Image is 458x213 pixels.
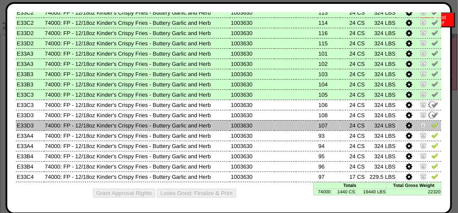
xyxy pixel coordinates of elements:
img: Verify Pick [431,163,438,169]
img: Un-Verify Pick [431,50,438,56]
td: 1003630 [230,38,274,48]
td: 74000: FP - 12/18oz Kinder's Crispy Fries - Buttery Garlic and Herb [44,110,230,120]
td: 24 CS [340,69,366,79]
td: 24 CS [340,18,366,28]
td: 24 CS [340,120,366,130]
img: Zero Item and Verify [420,163,427,169]
td: 1003630 [230,69,274,79]
td: 1003630 [230,130,274,141]
img: Zero Item and Verify [420,50,427,56]
td: 74000: FP - 12/18oz Kinder's Crispy Fries - Buttery Garlic and Herb [44,79,230,89]
img: Un-Verify Pick [431,70,438,77]
td: E33D2 [16,28,44,38]
td: E33A3 [16,48,44,59]
td: 324 LBS [366,18,397,28]
img: spinner-alpha-0.gif [428,100,437,109]
button: Grant Approval Rights [93,189,155,198]
td: 1003630 [230,110,274,120]
td: E33D3 [16,120,44,130]
td: 74000: FP - 12/18oz Kinder's Crispy Fries - Buttery Garlic and Herb [44,38,230,48]
td: 96 [318,161,340,172]
img: Un-Verify Pick [431,91,438,98]
td: 94 [318,141,340,151]
td: 1003630 [230,100,274,110]
img: Zero Item and Verify [420,19,427,26]
td: 74000: FP - 12/18oz Kinder's Crispy Fries - Buttery Garlic and Herb [44,28,230,38]
td: E33D2 [16,38,44,48]
img: Un-Verify Pick [431,60,438,67]
td: 106 [318,100,340,110]
td: 74000: FP - 12/18oz Kinder's Crispy Fries - Buttery Garlic and Herb [44,120,230,130]
td: 115 [318,38,340,48]
td: 107 [318,120,340,130]
td: 24 CS [340,28,366,38]
td: 1003630 [230,7,274,18]
td: 74000: FP - 12/18oz Kinder's Crispy Fries - Buttery Garlic and Herb [44,130,230,141]
img: Zero Item and Verify [420,101,427,108]
td: 24 CS [340,141,366,151]
td: E33A4 [16,130,44,141]
td: E33C2 [16,18,44,28]
img: Zero Item and Verify [420,142,427,149]
td: 74000: FP - 12/18oz Kinder's Crispy Fries - Buttery Garlic and Herb [44,161,230,172]
td: 324 LBS [366,59,397,69]
td: 74000: FP - 12/18oz Kinder's Crispy Fries - Buttery Garlic and Herb [44,141,230,151]
td: 113 [318,7,340,18]
img: Verify Pick [431,142,438,149]
img: Un-Verify Pick [431,39,438,46]
td: E33B4 [16,161,44,172]
img: Verify Pick [431,173,438,180]
td: 74000 [313,189,331,195]
img: Zero Item and Verify [420,152,427,159]
td: 105 [318,89,340,100]
img: Zero Item and Verify [420,132,427,139]
td: 324 LBS [366,100,397,110]
td: 74000: FP - 12/18oz Kinder's Crispy Fries - Buttery Garlic and Herb [44,100,230,110]
td: 19440 LBS [356,189,387,195]
img: Verify Pick [431,132,438,139]
td: 1003630 [230,89,274,100]
td: 324 LBS [366,130,397,141]
td: 24 CS [340,89,366,100]
td: 1003630 [230,172,274,182]
td: 24 CS [340,59,366,69]
td: E33A4 [16,141,44,151]
td: 97 [318,172,340,182]
td: 74000: FP - 12/18oz Kinder's Crispy Fries - Buttery Garlic and Herb [44,7,230,18]
td: 324 LBS [366,110,397,120]
td: 324 LBS [366,69,397,79]
img: Zero Item and Verify [420,111,427,118]
td: 24 CS [340,100,366,110]
td: 229.5 LBS [366,172,397,182]
td: 324 LBS [366,151,397,161]
td: 102 [318,59,340,69]
td: E33C2 [16,7,44,18]
img: Un-Verify Pick [431,19,438,26]
td: 101 [318,48,340,59]
img: Un-Verify Pick [431,29,438,36]
td: E33C3 [16,100,44,110]
img: Zero Item and Verify [420,70,427,77]
td: 17 CS [340,172,366,182]
td: 24 CS [340,48,366,59]
td: 1003630 [230,28,274,38]
td: 74000: FP - 12/18oz Kinder's Crispy Fries - Buttery Garlic and Herb [44,151,230,161]
td: 24 CS [340,130,366,141]
img: Zero Item and Verify [420,80,427,87]
td: 24 CS [340,110,366,120]
img: Verify Pick [431,121,438,128]
td: E33C4 [16,172,44,182]
img: Zero Item and Verify [420,173,427,180]
td: 324 LBS [366,89,397,100]
td: 1003630 [230,18,274,28]
td: 93 [318,130,340,141]
td: E33C3 [16,89,44,100]
img: Zero Item and Verify [420,91,427,98]
td: 114 [318,18,340,28]
td: 95 [318,151,340,161]
td: E33B4 [16,151,44,161]
td: 324 LBS [366,48,397,59]
td: Total Gross Weight [387,182,441,189]
td: 24 CS [340,79,366,89]
img: Un-Verify Pick [431,80,438,87]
